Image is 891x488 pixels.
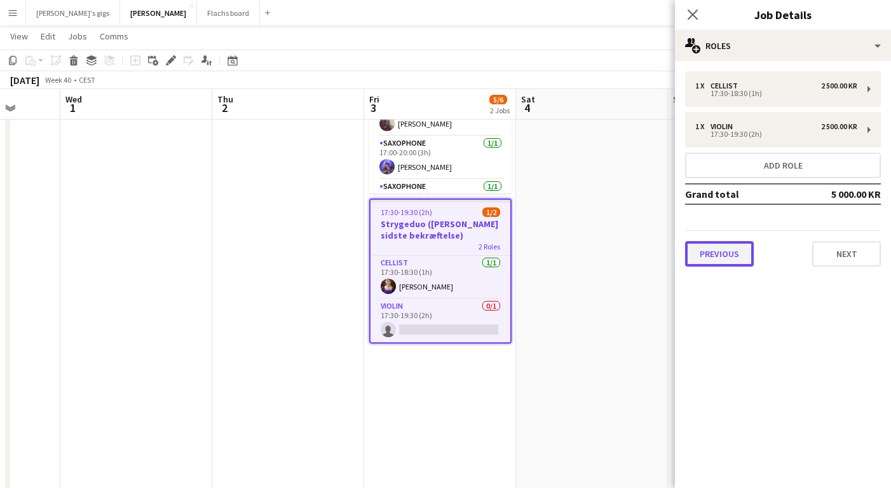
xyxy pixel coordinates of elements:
td: 5 000.00 KR [801,184,881,204]
div: 2 Jobs [490,106,510,115]
div: 1 x [695,81,711,90]
td: Grand total [685,184,801,204]
div: Cellist [711,81,743,90]
span: 5/6 [489,95,507,104]
button: Flachs board [197,1,260,25]
div: 1 x [695,122,711,131]
div: Violin [711,122,738,131]
div: 17:30-18:30 (1h) [695,90,857,97]
span: Thu [217,94,233,105]
span: Sun [673,94,688,105]
div: [DATE] [10,74,39,87]
button: Next [812,241,881,267]
span: Comms [100,31,128,42]
span: Sat [521,94,535,105]
app-card-role: Cellist1/117:30-18:30 (1h)[PERSON_NAME] [371,256,510,299]
div: Roles [675,31,891,61]
app-card-role: Saxophone1/117:00-20:00 (3h) [369,179,512,223]
div: CEST [79,75,95,85]
span: Week 40 [42,75,74,85]
span: View [10,31,28,42]
button: Add role [685,153,881,178]
h3: Job Details [675,6,891,23]
span: 4 [519,101,535,115]
span: 17:30-19:30 (2h) [381,207,432,217]
button: [PERSON_NAME] [120,1,197,25]
app-card-role: Violin0/117:30-19:30 (2h) [371,299,510,342]
span: 1 [64,101,82,115]
div: 17:30-19:30 (2h) [695,131,857,137]
div: 2 500.00 KR [821,81,857,90]
span: 2 [215,101,233,115]
app-job-card: 17:30-19:30 (2h)1/2Strygeduo ([PERSON_NAME] sidste bekræftelse)2 RolesCellist1/117:30-18:30 (1h)[... [369,199,512,344]
span: Wed [65,94,82,105]
button: Previous [685,241,754,267]
span: 5 [671,101,688,115]
span: 2 Roles [479,242,500,251]
span: Fri [369,94,379,105]
span: Edit [41,31,55,42]
span: 3 [367,101,379,115]
button: [PERSON_NAME]'s gigs [26,1,120,25]
span: 1/2 [482,207,500,217]
a: View [5,28,33,45]
app-card-role: Saxophone1/117:00-20:00 (3h)[PERSON_NAME] [369,136,512,179]
a: Edit [36,28,60,45]
a: Comms [95,28,133,45]
span: Jobs [68,31,87,42]
a: Jobs [63,28,92,45]
h3: Strygeduo ([PERSON_NAME] sidste bekræftelse) [371,218,510,241]
div: 2 500.00 KR [821,122,857,131]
